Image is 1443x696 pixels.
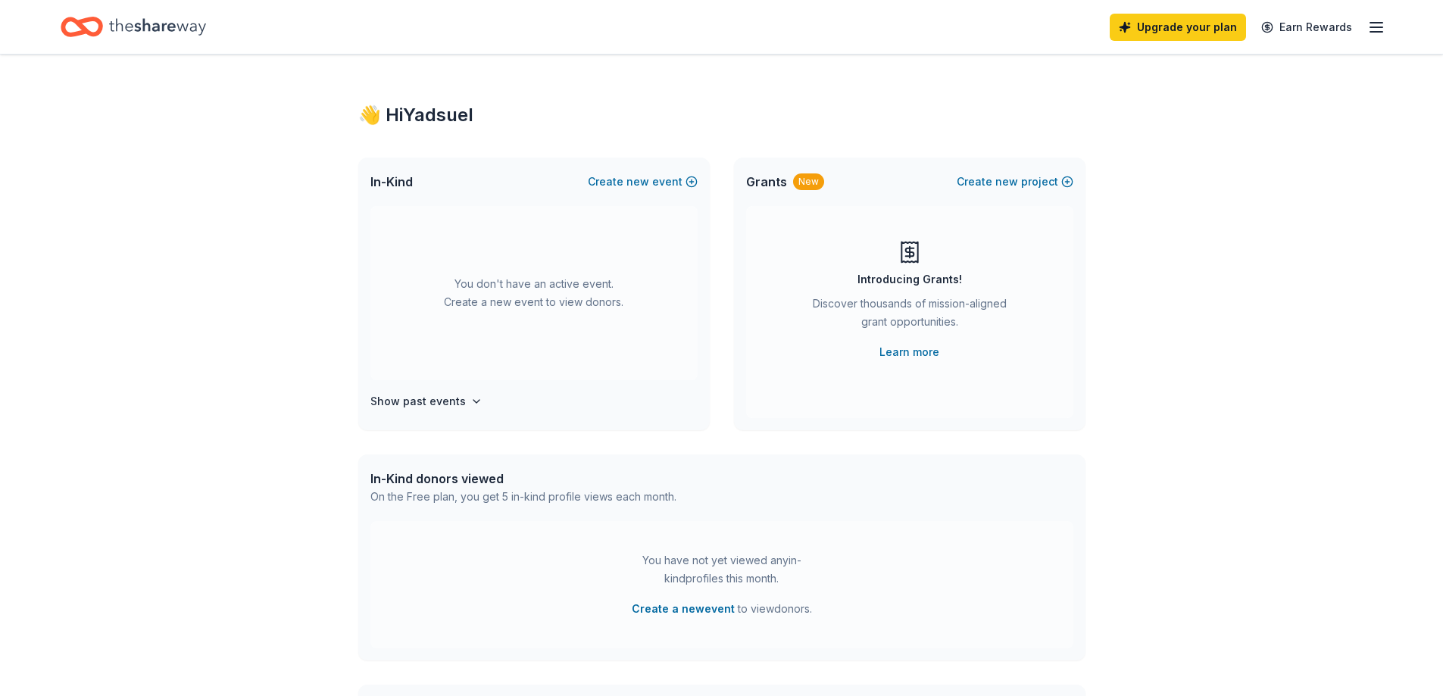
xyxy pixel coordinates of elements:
[995,173,1018,191] span: new
[807,295,1013,337] div: Discover thousands of mission-aligned grant opportunities.
[879,343,939,361] a: Learn more
[61,9,206,45] a: Home
[632,600,735,618] button: Create a newevent
[857,270,962,289] div: Introducing Grants!
[746,173,787,191] span: Grants
[1252,14,1361,41] a: Earn Rewards
[370,173,413,191] span: In-Kind
[370,488,676,506] div: On the Free plan, you get 5 in-kind profile views each month.
[627,551,817,588] div: You have not yet viewed any in-kind profiles this month.
[626,173,649,191] span: new
[588,173,698,191] button: Createnewevent
[370,206,698,380] div: You don't have an active event. Create a new event to view donors.
[957,173,1073,191] button: Createnewproject
[370,392,483,410] button: Show past events
[358,103,1085,127] div: 👋 Hi Yadsuel
[370,392,466,410] h4: Show past events
[632,600,812,618] span: to view donors .
[1110,14,1246,41] a: Upgrade your plan
[793,173,824,190] div: New
[370,470,676,488] div: In-Kind donors viewed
